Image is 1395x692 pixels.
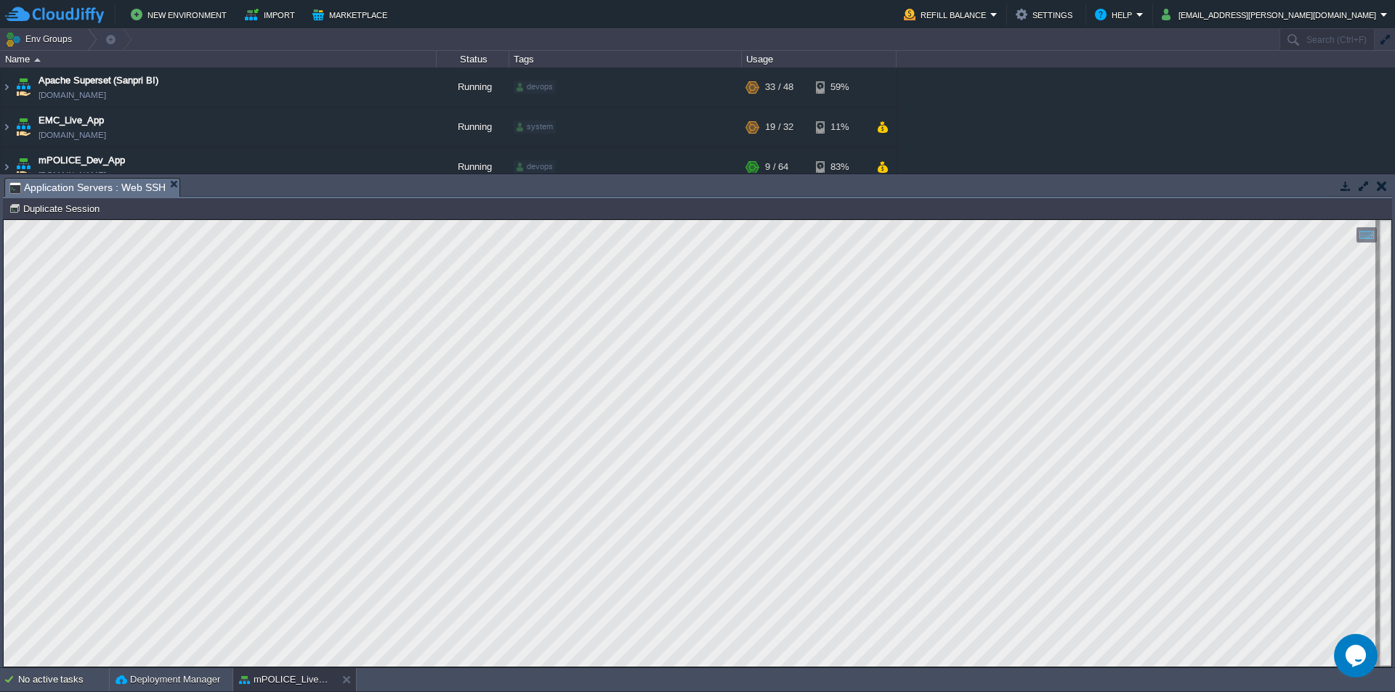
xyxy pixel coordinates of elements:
[39,128,106,142] a: [DOMAIN_NAME]
[5,29,77,49] button: Env Groups
[1,147,12,187] img: AMDAwAAAACH5BAEAAAAALAAAAAABAAEAAAICRAEAOw==
[39,88,106,102] a: [DOMAIN_NAME]
[312,6,392,23] button: Marketplace
[514,160,556,174] div: devops
[510,51,741,68] div: Tags
[437,147,509,187] div: Running
[1,107,12,147] img: AMDAwAAAACH5BAEAAAAALAAAAAABAAEAAAICRAEAOw==
[1016,6,1077,23] button: Settings
[816,147,863,187] div: 83%
[765,147,788,187] div: 9 / 64
[765,68,793,107] div: 33 / 48
[1095,6,1136,23] button: Help
[514,81,556,94] div: devops
[437,107,509,147] div: Running
[816,68,863,107] div: 59%
[13,147,33,187] img: AMDAwAAAACH5BAEAAAAALAAAAAABAAEAAAICRAEAOw==
[904,6,990,23] button: Refill Balance
[245,6,299,23] button: Import
[13,68,33,107] img: AMDAwAAAACH5BAEAAAAALAAAAAABAAEAAAICRAEAOw==
[13,107,33,147] img: AMDAwAAAACH5BAEAAAAALAAAAAABAAEAAAICRAEAOw==
[1,68,12,107] img: AMDAwAAAACH5BAEAAAAALAAAAAABAAEAAAICRAEAOw==
[437,68,509,107] div: Running
[39,153,125,168] a: mPOLICE_Dev_App
[9,202,104,215] button: Duplicate Session
[39,73,158,88] a: Apache Superset (Sanpri BI)
[39,168,106,182] a: [DOMAIN_NAME]
[131,6,231,23] button: New Environment
[1,51,436,68] div: Name
[9,179,166,197] span: Application Servers : Web SSH
[34,58,41,62] img: AMDAwAAAACH5BAEAAAAALAAAAAABAAEAAAICRAEAOw==
[18,668,109,691] div: No active tasks
[765,107,793,147] div: 19 / 32
[437,51,509,68] div: Status
[5,6,104,24] img: CloudJiffy
[239,672,331,687] button: mPOLICE_Live_App
[1334,634,1380,677] iframe: chat widget
[39,113,104,128] a: EMC_Live_App
[116,672,220,687] button: Deployment Manager
[514,121,556,134] div: system
[743,51,896,68] div: Usage
[816,107,863,147] div: 11%
[1162,6,1380,23] button: [EMAIL_ADDRESS][PERSON_NAME][DOMAIN_NAME]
